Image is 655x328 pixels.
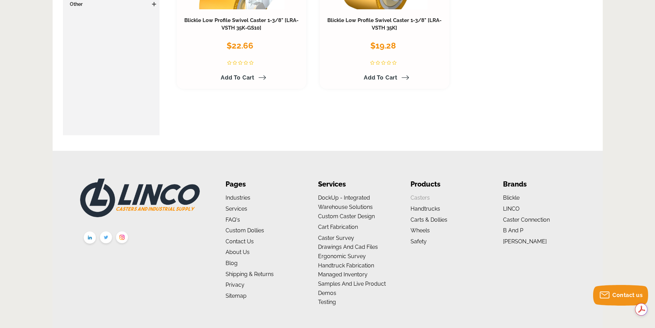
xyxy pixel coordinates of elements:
[370,41,396,51] span: $19.28
[226,216,240,223] a: FAQ's
[318,235,354,241] a: Caster Survey
[318,262,374,269] a: Handtruck Fabrication
[411,227,430,234] a: Wheels
[82,230,98,247] img: linkedin.png
[318,299,336,305] a: Testing
[503,205,520,212] a: LINCO
[411,194,430,201] a: Casters
[503,216,550,223] a: Caster Connection
[411,205,440,212] a: Handtrucks
[503,238,547,245] a: [PERSON_NAME]
[226,179,297,190] li: Pages
[318,281,386,296] a: Samples and Live Product Demos
[226,205,247,212] a: Services
[411,238,427,245] a: Safety
[227,41,253,51] span: $22.66
[411,216,447,223] a: Carts & Dollies
[593,285,648,306] button: Contact us
[66,1,156,8] h3: Other
[226,293,247,299] a: Sitemap
[226,271,274,277] a: Shipping & Returns
[318,244,378,250] a: Drawings and Cad Files
[318,194,373,210] a: DockUp - Integrated Warehouse Solutions
[318,213,375,220] a: Custom Caster Design
[318,253,366,260] a: Ergonomic Survey
[318,179,390,190] li: Services
[184,17,298,31] a: Blickle Low Profile Swivel Caster 1-3/8" [LRA-VSTH 35K-GS10]
[318,271,368,278] a: Managed Inventory
[612,292,643,298] span: Contact us
[80,179,200,217] img: LINCO CASTERS & INDUSTRIAL SUPPLY
[226,227,264,234] a: Custom Dollies
[503,194,520,201] a: Blickle
[221,74,254,81] span: Add to Cart
[503,179,575,190] li: Brands
[411,179,482,190] li: Products
[114,230,130,247] img: instagram.png
[98,230,114,247] img: twitter.png
[360,72,409,84] a: Add to Cart
[327,17,441,31] a: Blickle Low Profile Swivel Caster 1-3/8" [LRA-VSTH 35K]
[226,194,250,201] a: Industries
[364,74,397,81] span: Add to Cart
[226,249,250,255] a: About us
[217,72,266,84] a: Add to Cart
[226,282,244,288] a: Privacy
[226,260,238,266] a: Blog
[226,238,254,245] a: Contact Us
[318,224,358,230] a: Cart Fabrication
[503,227,523,234] a: B and P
